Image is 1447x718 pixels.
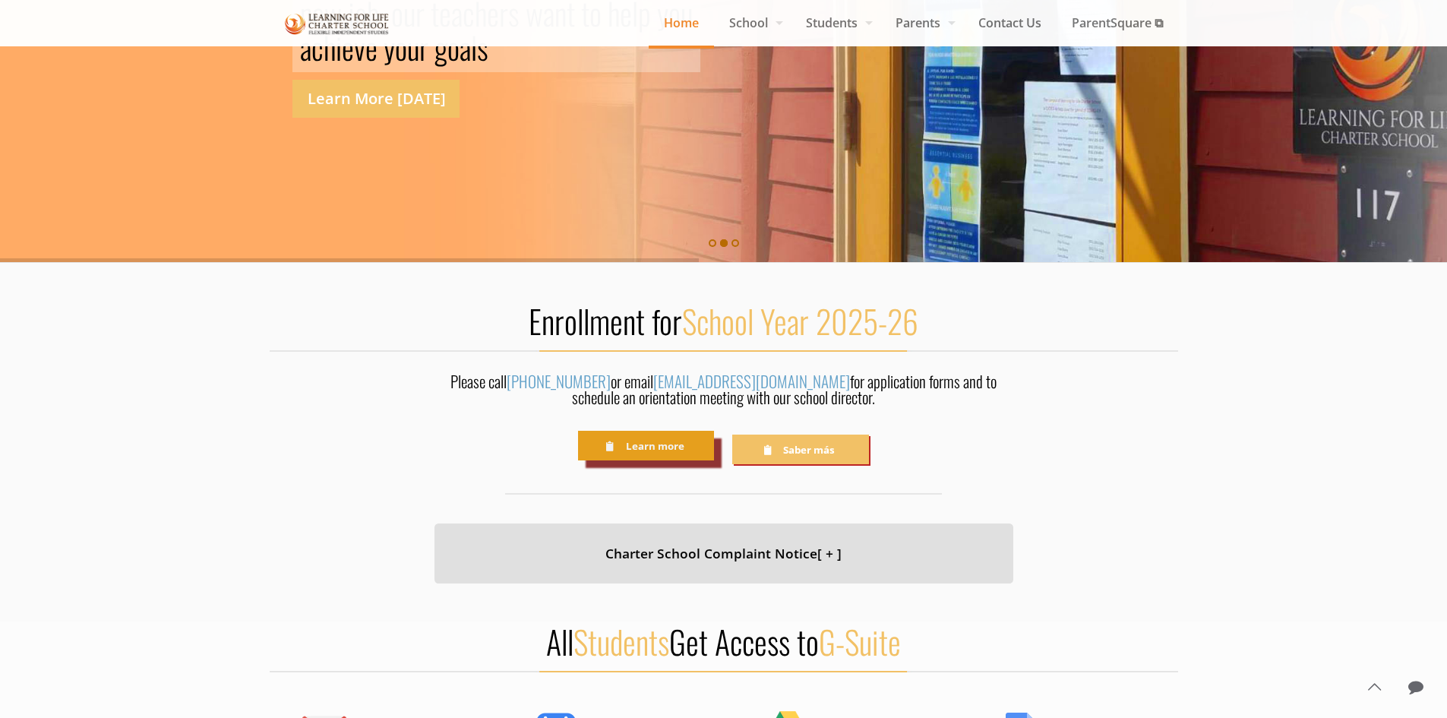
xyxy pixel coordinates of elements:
[342,30,354,65] div: e
[434,30,447,65] div: g
[365,30,378,65] div: e
[573,618,669,665] span: Students
[682,297,918,344] span: School Year 2025-26
[292,80,460,118] a: Learn More [DATE]
[447,30,460,65] div: o
[311,30,324,65] div: c
[395,30,407,65] div: o
[453,542,994,565] h4: Charter School Complaint Notice
[384,30,395,65] div: y
[817,544,842,562] span: [ + ]
[653,369,850,393] a: [EMAIL_ADDRESS][DOMAIN_NAME]
[336,30,342,65] div: i
[714,11,791,34] span: School
[285,11,390,37] img: Home
[1358,671,1390,703] a: Back to top icon
[270,622,1178,661] h2: All Get Access to
[880,11,963,34] span: Parents
[434,373,1013,413] div: Please call or email for application forms and to schedule an orientation meeting with our school...
[300,30,311,65] div: a
[471,30,477,65] div: l
[270,301,1178,340] h2: Enrollment for
[819,618,901,665] span: G-Suite
[407,30,419,65] div: u
[507,369,611,393] a: [PHONE_NUMBER]
[1057,11,1178,34] span: ParentSquare ⧉
[578,431,714,460] a: Learn more
[963,11,1057,34] span: Contact Us
[791,11,880,34] span: Students
[324,30,336,65] div: h
[354,30,365,65] div: v
[732,435,868,464] a: Saber más
[477,30,488,65] div: s
[419,30,428,65] div: r
[649,11,714,34] span: Home
[460,30,471,65] div: a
